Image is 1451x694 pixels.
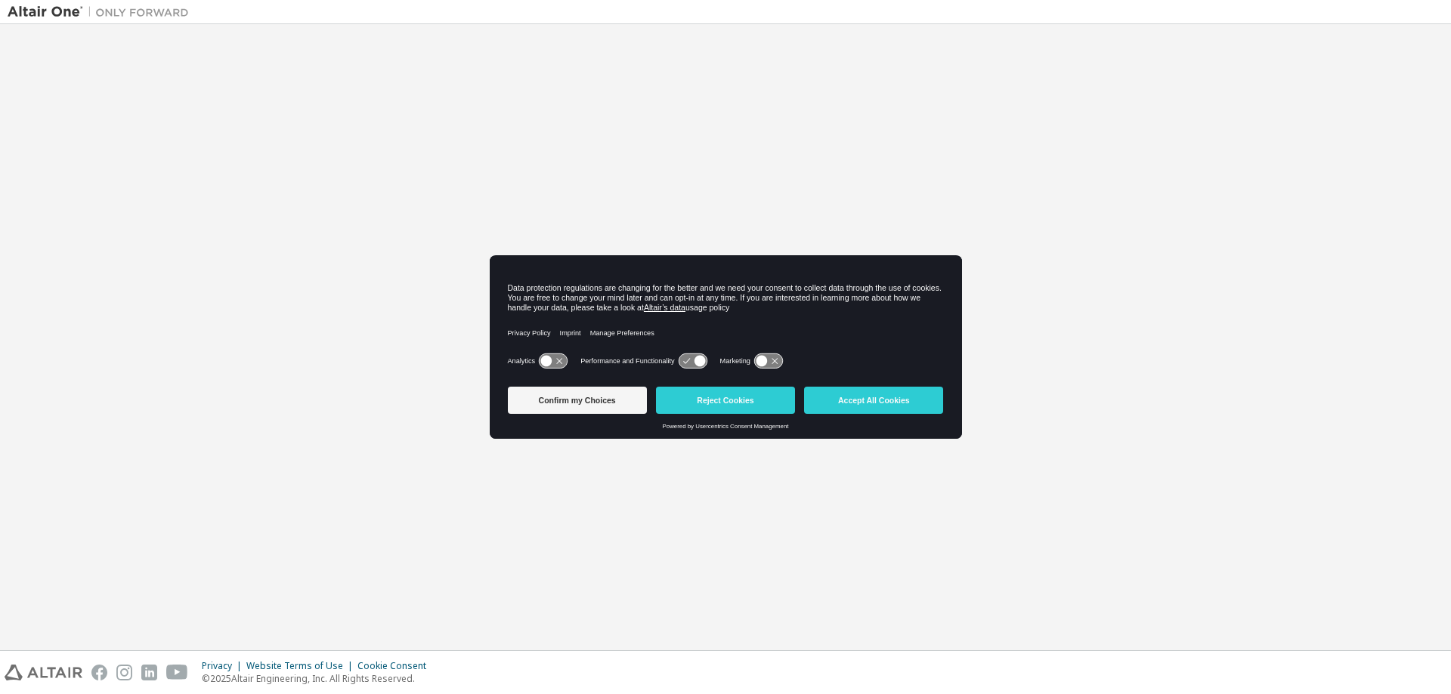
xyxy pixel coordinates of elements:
img: facebook.svg [91,665,107,680]
img: instagram.svg [116,665,132,680]
div: Privacy [202,660,246,672]
img: linkedin.svg [141,665,157,680]
p: © 2025 Altair Engineering, Inc. All Rights Reserved. [202,672,435,685]
img: altair_logo.svg [5,665,82,680]
div: Website Terms of Use [246,660,357,672]
img: youtube.svg [166,665,188,680]
img: Altair One [8,5,196,20]
div: Cookie Consent [357,660,435,672]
